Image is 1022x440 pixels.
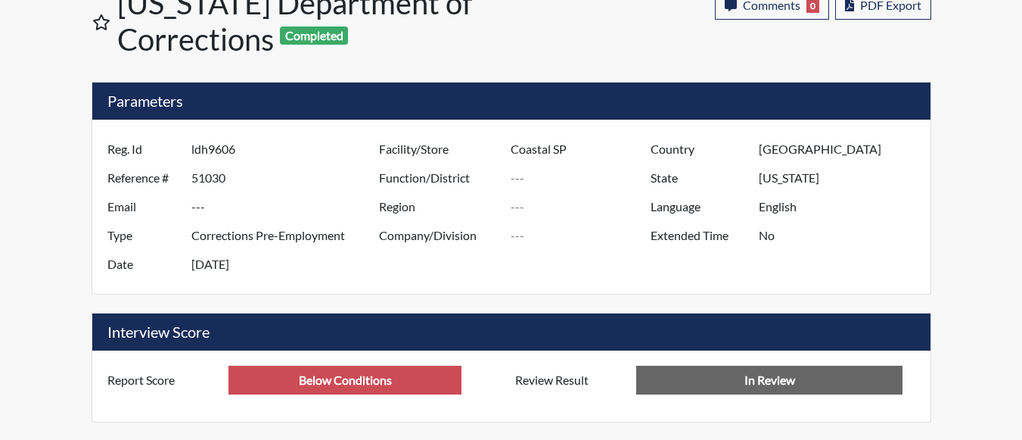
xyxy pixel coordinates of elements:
input: --- [759,221,926,250]
input: --- [759,192,926,221]
label: Review Result [504,366,637,395]
label: Language [639,192,759,221]
label: Extended Time [639,221,759,250]
label: Country [639,135,759,164]
input: --- [511,135,654,164]
input: --- [228,366,461,395]
input: --- [511,164,654,192]
label: Report Score [96,366,229,395]
span: Completed [280,27,348,45]
label: Email [96,192,191,221]
label: Facility/Store [368,135,511,164]
label: Date [96,250,191,279]
label: Reg. Id [96,135,191,164]
input: --- [191,250,383,279]
label: Region [368,192,511,221]
input: No Decision [636,366,902,395]
h5: Parameters [92,83,930,120]
input: --- [191,164,383,192]
input: --- [759,164,926,192]
label: Reference # [96,164,191,192]
label: Company/Division [368,221,511,250]
h5: Interview Score [92,314,930,351]
input: --- [511,221,654,250]
input: --- [511,192,654,221]
label: State [639,164,759,192]
input: --- [191,135,383,164]
input: --- [191,221,383,250]
label: Function/District [368,164,511,192]
label: Type [96,221,191,250]
input: --- [191,192,383,221]
input: --- [759,135,926,164]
